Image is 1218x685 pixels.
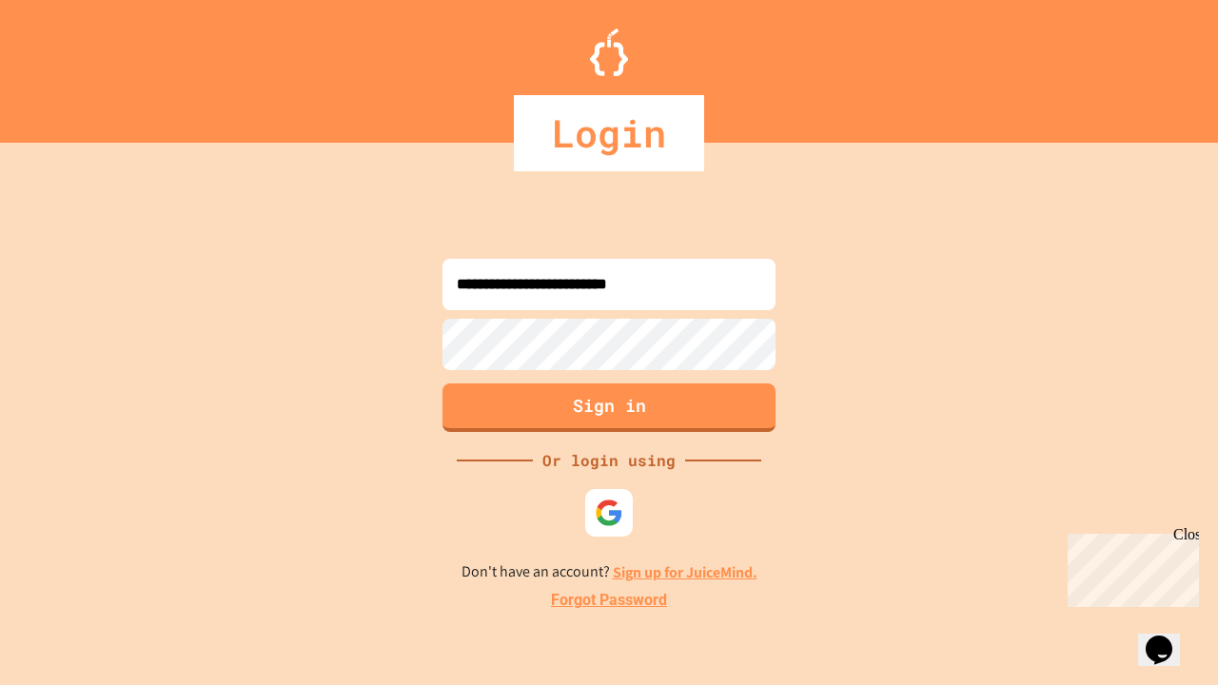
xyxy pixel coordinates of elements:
iframe: chat widget [1060,526,1199,607]
img: google-icon.svg [595,499,623,527]
p: Don't have an account? [462,560,757,584]
a: Sign up for JuiceMind. [613,562,757,582]
a: Forgot Password [551,589,667,612]
iframe: chat widget [1138,609,1199,666]
div: Chat with us now!Close [8,8,131,121]
button: Sign in [442,383,776,432]
div: Login [514,95,704,171]
div: Or login using [533,449,685,472]
img: Logo.svg [590,29,628,76]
